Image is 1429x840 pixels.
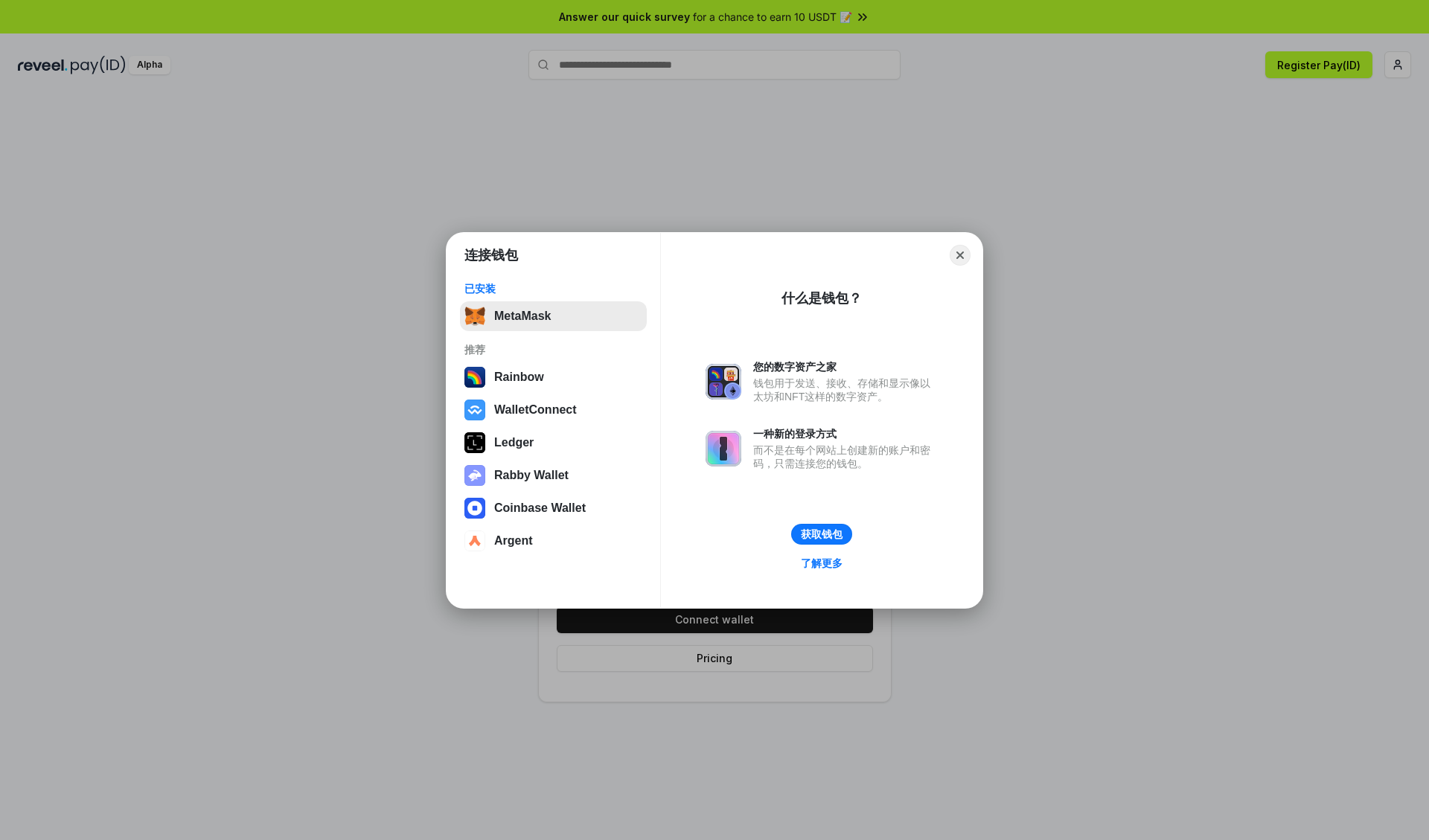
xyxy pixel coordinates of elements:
[460,362,647,392] button: Rainbow
[494,501,586,515] div: Coinbase Wallet
[781,289,862,307] div: 什么是钱包？
[464,432,485,453] img: svg+xml,%3Csvg%20xmlns%3D%22http%3A%2F%2Fwww.w3.org%2F2000%2Fsvg%22%20width%3D%2228%22%20height%3...
[494,469,569,482] div: Rabby Wallet
[464,367,485,388] img: svg+xml,%3Csvg%20width%3D%22120%22%20height%3D%22120%22%20viewBox%3D%220%200%20120%20120%22%20fil...
[464,306,485,327] img: svg+xml,%3Csvg%20fill%3D%22none%22%20height%3D%2233%22%20viewBox%3D%220%200%2035%2033%22%20width%...
[464,246,518,264] h1: 连接钱包
[464,498,485,519] img: svg+xml,%3Csvg%20width%3D%2228%22%20height%3D%2228%22%20viewBox%3D%220%200%2028%2028%22%20fill%3D...
[464,400,485,420] img: svg+xml,%3Csvg%20width%3D%2228%22%20height%3D%2228%22%20viewBox%3D%220%200%2028%2028%22%20fill%3D...
[801,557,843,570] div: 了解更多
[706,431,741,467] img: svg+xml,%3Csvg%20xmlns%3D%22http%3A%2F%2Fwww.w3.org%2F2000%2Fsvg%22%20fill%3D%22none%22%20viewBox...
[753,360,938,373] div: 您的数字资产之家
[464,282,642,295] div: 已安装
[460,301,647,331] button: MetaMask
[801,528,843,541] div: 获取钱包
[464,343,642,356] div: 推荐
[494,534,533,548] div: Argent
[460,428,647,458] button: Ledger
[706,364,741,400] img: svg+xml,%3Csvg%20xmlns%3D%22http%3A%2F%2Fwww.w3.org%2F2000%2Fsvg%22%20fill%3D%22none%22%20viewBox...
[460,461,647,490] button: Rabby Wallet
[753,376,938,403] div: 钱包用于发送、接收、存储和显示像以太坊和NFT这样的数字资产。
[464,530,485,551] img: svg+xml,%3Csvg%20width%3D%2228%22%20height%3D%2228%22%20viewBox%3D%220%200%2028%2028%22%20fill%3D...
[791,524,852,545] button: 获取钱包
[753,427,938,440] div: 一种新的登录方式
[494,436,534,449] div: Ledger
[494,310,551,323] div: MetaMask
[494,371,544,384] div: Rainbow
[460,526,647,556] button: Argent
[460,395,647,425] button: WalletConnect
[753,443,938,470] div: 而不是在每个网站上创建新的账户和密码，只需连接您的钱包。
[494,403,577,417] div: WalletConnect
[792,554,851,573] a: 了解更多
[460,493,647,523] button: Coinbase Wallet
[464,465,485,486] img: svg+xml,%3Csvg%20xmlns%3D%22http%3A%2F%2Fwww.w3.org%2F2000%2Fsvg%22%20fill%3D%22none%22%20viewBox...
[950,245,971,266] button: Close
